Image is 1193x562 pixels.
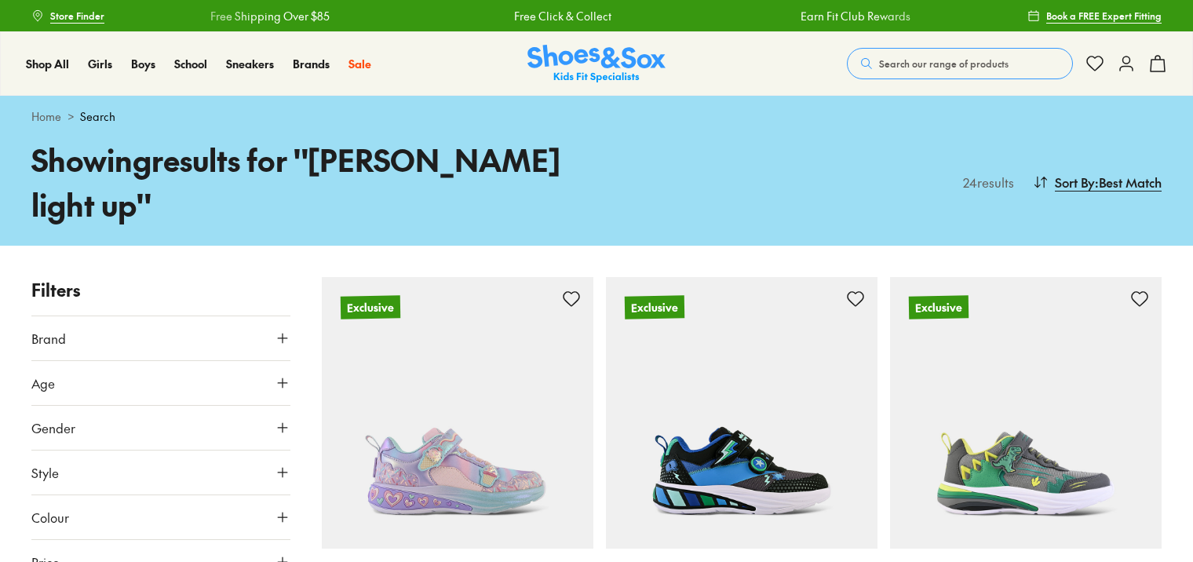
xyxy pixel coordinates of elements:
[879,57,1009,71] span: Search our range of products
[625,295,684,319] p: Exclusive
[31,495,290,539] button: Colour
[31,137,596,227] h1: Showing results for " [PERSON_NAME] light up "
[455,8,553,24] a: Free Click & Collect
[31,508,69,527] span: Colour
[80,108,115,125] span: Search
[909,295,969,319] p: Exclusive
[26,56,69,72] a: Shop All
[348,56,371,72] a: Sale
[131,56,155,71] span: Boys
[1046,9,1162,23] span: Book a FREE Expert Fitting
[31,108,1162,125] div: >
[50,9,104,23] span: Store Finder
[527,45,666,83] img: SNS_Logo_Responsive.svg
[31,2,104,30] a: Store Finder
[1055,173,1095,192] span: Sort By
[31,108,61,125] a: Home
[322,277,593,549] a: Exclusive
[226,56,274,72] a: Sneakers
[31,277,290,303] p: Filters
[1095,173,1162,192] span: : Best Match
[31,451,290,494] button: Style
[1027,2,1162,30] a: Book a FREE Expert Fitting
[131,56,155,72] a: Boys
[174,56,207,71] span: School
[1033,165,1162,199] button: Sort By:Best Match
[88,56,112,72] a: Girls
[31,316,290,360] button: Brand
[957,173,1014,192] p: 24 results
[606,277,877,549] a: Exclusive
[88,56,112,71] span: Girls
[348,56,371,71] span: Sale
[890,277,1162,549] a: Exclusive
[226,56,274,71] span: Sneakers
[31,463,59,482] span: Style
[31,406,290,450] button: Gender
[31,418,75,437] span: Gender
[31,374,55,392] span: Age
[847,48,1073,79] button: Search our range of products
[31,329,66,348] span: Brand
[26,56,69,71] span: Shop All
[31,361,290,405] button: Age
[174,56,207,72] a: School
[293,56,330,72] a: Brands
[293,56,330,71] span: Brands
[527,45,666,83] a: Shoes & Sox
[151,8,271,24] a: Free Shipping Over $85
[341,295,400,319] p: Exclusive
[742,8,852,24] a: Earn Fit Club Rewards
